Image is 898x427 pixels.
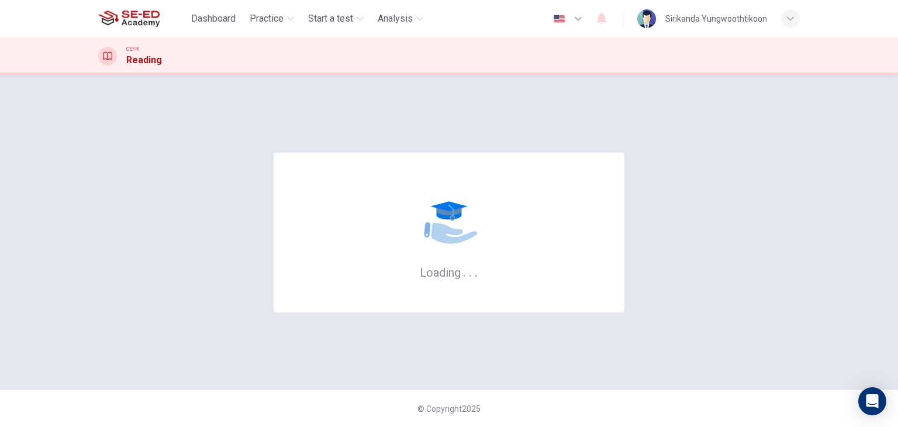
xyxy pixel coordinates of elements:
[462,261,467,281] h6: .
[637,9,656,28] img: Profile picture
[417,404,481,414] span: © Copyright 2025
[126,53,162,67] h1: Reading
[126,45,139,53] span: CEFR
[373,8,428,29] button: Analysis
[420,264,478,280] h6: Loading
[98,7,160,30] img: SE-ED Academy logo
[245,8,299,29] button: Practice
[303,8,368,29] button: Start a test
[665,12,767,26] div: Sirikanda Yungwoothtikoon
[191,12,236,26] span: Dashboard
[858,387,886,415] div: Open Intercom Messenger
[378,12,413,26] span: Analysis
[250,12,284,26] span: Practice
[552,15,567,23] img: en
[308,12,353,26] span: Start a test
[474,261,478,281] h6: .
[98,7,186,30] a: SE-ED Academy logo
[468,261,472,281] h6: .
[186,8,240,29] button: Dashboard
